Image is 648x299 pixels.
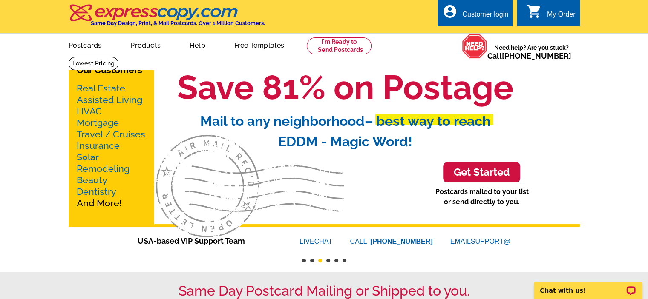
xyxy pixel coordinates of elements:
[318,259,322,262] button: 3 of 6
[55,34,115,54] a: Postcards
[77,106,102,117] a: HVAC
[442,4,457,19] i: account_circle
[302,259,306,262] button: 1 of 6
[77,186,116,197] a: Dentistry
[487,43,576,60] span: Need help? Are you stuck?
[370,238,433,245] a: [PHONE_NUMBER]
[77,94,142,105] a: Assisted Living
[77,175,107,185] a: Beauty
[200,113,490,149] span: Mail to any neighborhood EDDM - Magic Word!
[527,9,576,20] a: shopping_cart My Order
[77,152,99,162] a: Solar
[450,238,510,245] a: EMAILSUPPORT@
[528,272,648,299] iframe: LiveChat chat widget
[117,34,174,54] a: Products
[221,34,298,54] a: Free Templates
[77,83,125,94] a: Real Estate
[326,259,330,262] button: 4 of 6
[77,163,130,174] a: Remodeling
[300,238,332,245] a: LIVECHAT
[111,67,580,108] h1: Save 81% on Postage
[502,51,571,60] a: [PHONE_NUMBER]
[487,51,571,60] span: Call
[69,283,580,299] h1: Same Day Postcard Mailing or Shipped to you.
[471,238,510,245] font: SUPPORT@
[435,187,529,207] p: Postcards mailed to your list or send directly to you.
[77,129,145,140] a: Travel / Cruises
[454,166,510,179] h3: Get Started
[77,117,119,128] a: Mortgage
[334,259,338,262] button: 5 of 6
[547,11,576,23] div: My Order
[442,9,508,20] a: account_circle Customer login
[77,83,146,209] p: And More!
[91,20,265,26] h4: Same Day Design, Print, & Mail Postcards. Over 1 Million Customers.
[156,135,344,238] img: third-slide.svg
[462,11,508,23] div: Customer login
[77,140,120,151] a: Insurance
[462,34,487,59] img: help
[176,34,219,54] a: Help
[69,10,265,26] a: Same Day Design, Print, & Mail Postcards. Over 1 Million Customers.
[443,162,520,183] a: Get Started
[365,113,490,129] span: – best way to reach
[300,238,314,245] font: LIVE
[138,235,274,247] span: USA-based VIP Support Team
[310,259,314,262] button: 2 of 6
[343,259,346,262] button: 6 of 6
[350,236,368,247] font: CALL
[527,4,542,19] i: shopping_cart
